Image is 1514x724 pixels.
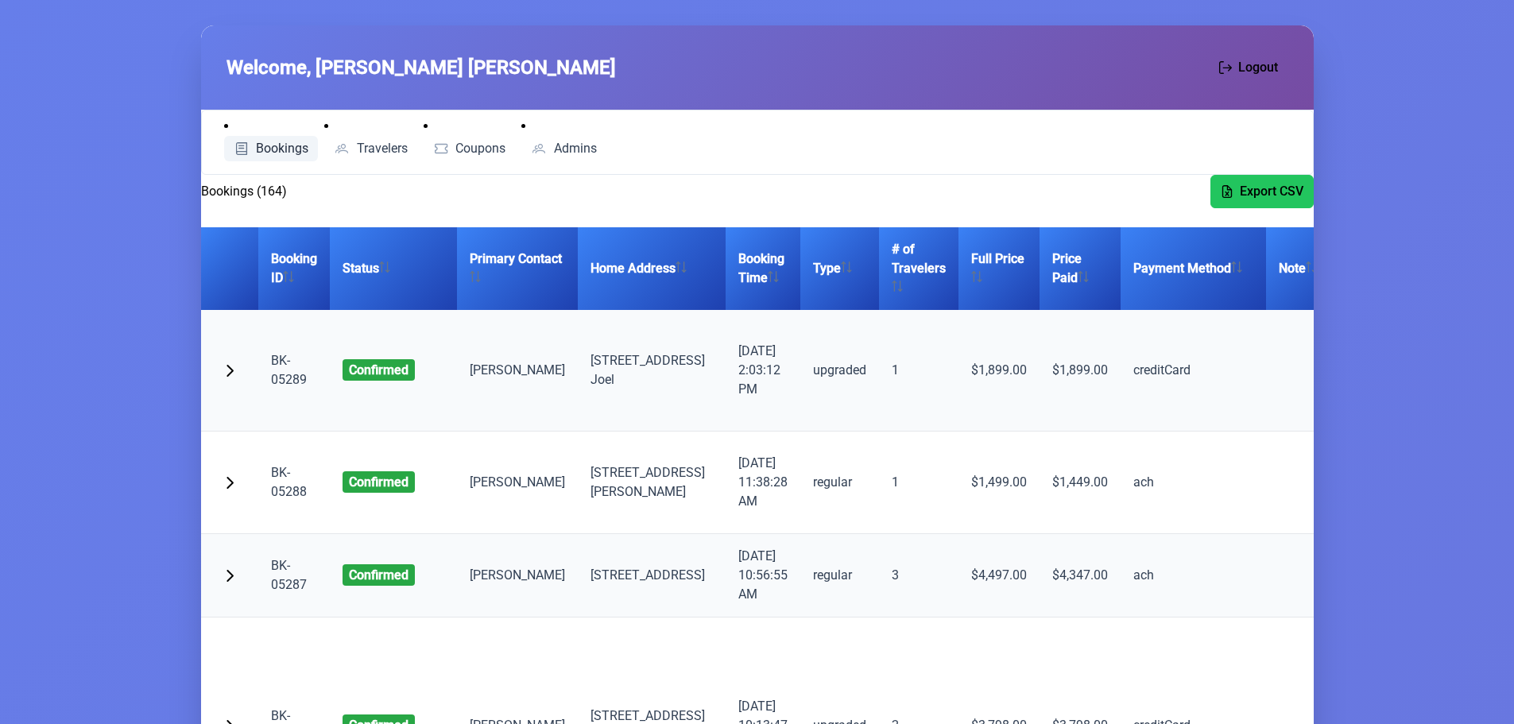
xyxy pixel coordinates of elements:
[324,117,417,161] li: Travelers
[1240,182,1303,201] span: Export CSV
[343,471,415,493] span: confirmed
[800,310,879,432] td: upgraded
[1040,432,1121,534] td: $1,449.00
[357,142,408,155] span: Travelers
[578,534,726,618] td: [STREET_ADDRESS]
[271,353,307,387] a: BK-05289
[324,136,417,161] a: Travelers
[1040,227,1121,310] th: Price Paid
[578,310,726,432] td: [STREET_ADDRESS] Joel
[726,534,800,618] td: [DATE] 10:56:55 AM
[1121,310,1266,432] td: creditCard
[424,136,516,161] a: Coupons
[343,564,415,586] span: confirmed
[201,182,287,201] h2: Bookings (164)
[726,227,800,310] th: Booking Time
[521,117,606,161] li: Admins
[800,534,879,618] td: regular
[457,310,578,432] td: [PERSON_NAME]
[457,534,578,618] td: [PERSON_NAME]
[958,432,1040,534] td: $1,499.00
[879,227,958,310] th: # of Travelers
[227,53,616,82] span: Welcome, [PERSON_NAME] [PERSON_NAME]
[1040,534,1121,618] td: $4,347.00
[1040,310,1121,432] td: $1,899.00
[258,227,330,310] th: Booking ID
[330,227,457,310] th: Status
[271,558,307,592] a: BK-05287
[457,227,578,310] th: Primary Contact
[1266,227,1349,310] th: Note
[1121,227,1266,310] th: Payment Method
[958,534,1040,618] td: $4,497.00
[726,310,800,432] td: [DATE] 2:03:12 PM
[958,227,1040,310] th: Full Price
[800,432,879,534] td: regular
[879,534,958,618] td: 3
[455,142,505,155] span: Coupons
[521,136,606,161] a: Admins
[424,117,516,161] li: Coupons
[256,142,308,155] span: Bookings
[1121,534,1266,618] td: ach
[958,310,1040,432] td: $1,899.00
[554,142,597,155] span: Admins
[578,432,726,534] td: [STREET_ADDRESS][PERSON_NAME]
[1238,58,1278,77] span: Logout
[879,432,958,534] td: 1
[578,227,726,310] th: Home Address
[271,465,307,499] a: BK-05288
[224,117,319,161] li: Bookings
[224,136,319,161] a: Bookings
[343,359,415,381] span: confirmed
[457,432,578,534] td: [PERSON_NAME]
[879,310,958,432] td: 1
[1210,175,1314,208] button: Export CSV
[1209,51,1288,84] button: Logout
[1121,432,1266,534] td: ach
[726,432,800,534] td: [DATE] 11:38:28 AM
[800,227,879,310] th: Type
